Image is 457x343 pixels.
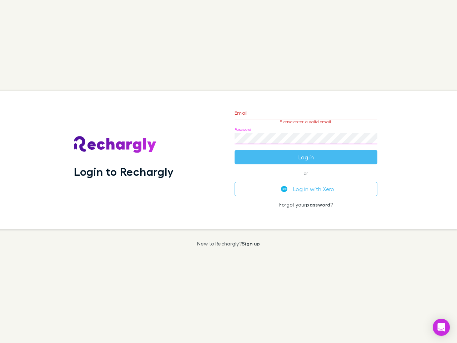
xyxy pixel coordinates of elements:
[74,165,174,178] h1: Login to Rechargly
[306,202,330,208] a: password
[235,127,251,132] label: Password
[235,202,377,208] p: Forgot your ?
[281,186,287,192] img: Xero's logo
[197,241,260,247] p: New to Rechargly?
[74,136,157,153] img: Rechargly's Logo
[433,319,450,336] div: Open Intercom Messenger
[235,182,377,196] button: Log in with Xero
[235,150,377,164] button: Log in
[242,240,260,247] a: Sign up
[235,119,377,124] p: Please enter a valid email.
